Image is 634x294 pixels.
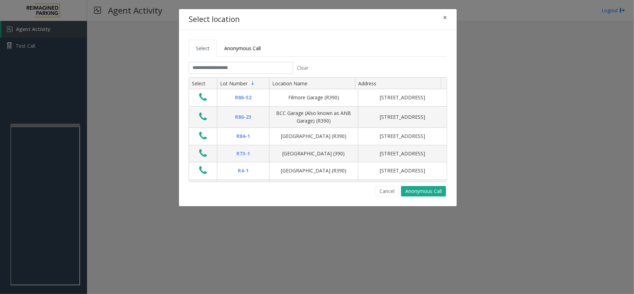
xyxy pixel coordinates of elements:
span: × [443,13,447,22]
span: Location Name [272,80,307,87]
span: Address [358,80,376,87]
div: R4-1 [221,167,265,175]
div: R86-23 [221,113,265,121]
div: [GEOGRAPHIC_DATA] (R390) [274,132,354,140]
h4: Select location [189,14,240,25]
span: Sortable [250,80,256,86]
span: Lot Number [220,80,248,87]
button: Clear [293,62,313,74]
th: Select [189,78,217,90]
div: Data table [189,78,447,181]
button: Cancel [375,186,399,196]
button: Close [438,9,452,26]
ul: Tabs [189,40,447,57]
div: R73-1 [221,150,265,157]
div: R84-1 [221,132,265,140]
div: Filmore Garage (R390) [274,94,354,101]
div: BCC Garage (Also known as ANB Garage) (R390) [274,109,354,125]
div: [STREET_ADDRESS] [362,167,443,175]
div: [GEOGRAPHIC_DATA] (390) [274,150,354,157]
div: R86-52 [221,94,265,101]
div: [STREET_ADDRESS] [362,132,443,140]
div: [STREET_ADDRESS] [362,150,443,157]
div: [STREET_ADDRESS] [362,113,443,121]
div: [STREET_ADDRESS] [362,94,443,101]
span: Anonymous Call [224,45,261,52]
span: Select [196,45,210,52]
button: Anonymous Call [401,186,446,196]
div: [GEOGRAPHIC_DATA] (R390) [274,167,354,175]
